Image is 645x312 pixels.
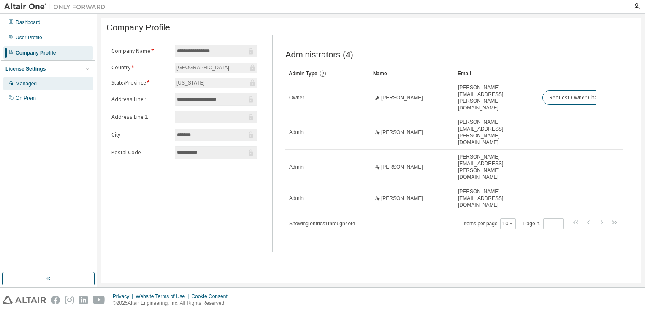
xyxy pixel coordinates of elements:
[175,78,257,88] div: [US_STATE]
[175,78,206,88] div: [US_STATE]
[5,66,46,72] div: License Settings
[136,293,191,300] div: Website Terms of Use
[289,129,304,136] span: Admin
[175,63,257,73] div: [GEOGRAPHIC_DATA]
[458,67,535,80] div: Email
[113,293,136,300] div: Privacy
[523,218,564,229] span: Page n.
[502,220,514,227] button: 10
[381,94,423,101] span: [PERSON_NAME]
[111,114,170,120] label: Address Line 2
[16,95,36,101] div: On Prem
[542,90,614,105] button: Request Owner Change
[111,79,170,86] label: State/Province
[16,80,37,87] div: Managed
[65,296,74,304] img: instagram.svg
[458,188,535,208] span: [PERSON_NAME][EMAIL_ADDRESS][DOMAIN_NAME]
[111,149,170,156] label: Postal Code
[289,221,355,227] span: Showing entries 1 through 4 of 4
[381,164,423,170] span: [PERSON_NAME]
[175,63,230,72] div: [GEOGRAPHIC_DATA]
[111,48,170,55] label: Company Name
[458,84,535,111] span: [PERSON_NAME][EMAIL_ADDRESS][PERSON_NAME][DOMAIN_NAME]
[289,71,317,77] span: Admin Type
[381,195,423,202] span: [PERSON_NAME]
[289,94,304,101] span: Owner
[79,296,88,304] img: linkedin.svg
[289,164,304,170] span: Admin
[373,67,451,80] div: Name
[458,119,535,146] span: [PERSON_NAME][EMAIL_ADDRESS][PERSON_NAME][DOMAIN_NAME]
[191,293,232,300] div: Cookie Consent
[16,19,41,26] div: Dashboard
[111,131,170,138] label: City
[111,64,170,71] label: Country
[113,300,233,307] p: © 2025 Altair Engineering, Inc. All Rights Reserved.
[289,195,304,202] span: Admin
[93,296,105,304] img: youtube.svg
[458,153,535,181] span: [PERSON_NAME][EMAIL_ADDRESS][PERSON_NAME][DOMAIN_NAME]
[106,23,170,33] span: Company Profile
[4,3,110,11] img: Altair One
[381,129,423,136] span: [PERSON_NAME]
[285,50,353,60] span: Administrators (4)
[464,218,516,229] span: Items per page
[16,34,42,41] div: User Profile
[16,49,56,56] div: Company Profile
[111,96,170,103] label: Address Line 1
[51,296,60,304] img: facebook.svg
[3,296,46,304] img: altair_logo.svg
